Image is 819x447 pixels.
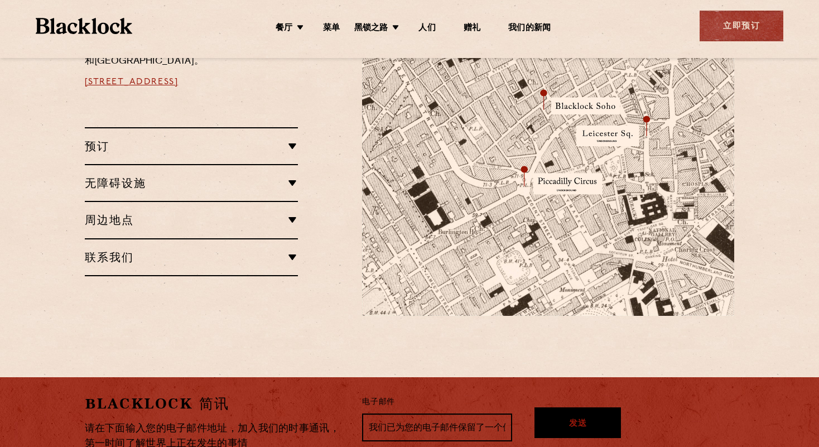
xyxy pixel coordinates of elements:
[508,24,551,32] font: 我们的新闻
[85,12,295,66] font: 位于[PERSON_NAME][GEOGRAPHIC_DATA]中心，靠近许多西区剧院，交通便利，可轻松抵达[GEOGRAPHIC_DATA]、[GEOGRAPHIC_DATA]和[GEOGRA...
[85,140,109,152] font: 预订
[85,177,146,189] font: 无障碍设施
[323,24,340,32] font: 菜单
[323,23,340,35] a: 菜单
[276,23,292,35] a: 餐厅
[508,23,551,35] a: 我们的新闻
[362,414,512,441] input: 我们已为您的电子邮件保留了一个位置...
[464,24,480,32] font: 赠礼
[36,18,132,34] img: BL_Textured_Logo-footer-cropped.svg
[354,24,388,32] font: 黑锁之路
[418,23,435,35] a: 人们
[354,23,388,35] a: 黑锁之路
[464,23,480,35] a: 赠礼
[85,396,230,411] font: Blacklock 简讯
[723,22,760,31] font: 立即预订
[362,398,395,406] font: 电子邮件
[614,212,770,316] img: svg%3E
[569,420,587,428] font: 发送
[418,24,435,32] font: 人们
[85,251,134,263] font: 联系我们
[85,78,179,86] a: [STREET_ADDRESS]
[85,214,134,226] font: 周边地点
[276,24,292,32] font: 餐厅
